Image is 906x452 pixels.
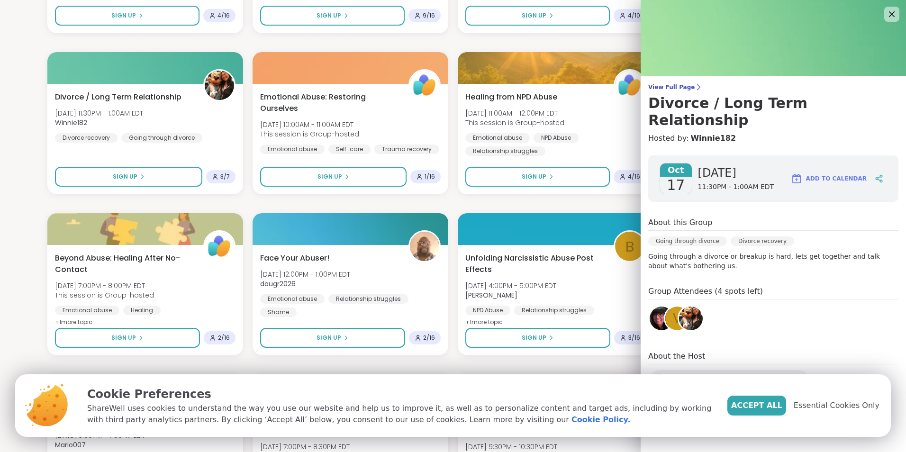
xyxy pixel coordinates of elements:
img: Carmen899 [650,307,673,330]
h4: About this Group [648,217,712,228]
span: 3 / 16 [628,334,640,342]
span: Essential Cookies Only [794,400,879,411]
div: Going through divorce [648,236,727,246]
a: Winnie182 [690,133,736,144]
span: This session is Group-hosted [260,129,359,139]
span: 17 [667,177,685,194]
h4: Group Attendees (4 spots left) [648,286,898,299]
div: Trauma recovery [374,145,439,154]
p: Cookie Preferences [87,386,712,403]
span: [DATE] 4:00PM - 5:00PM EDT [465,281,556,290]
span: Divorce / Long Term Relationship [55,91,181,103]
button: Sign Up [260,167,407,187]
span: This session is Group-hosted [465,118,564,127]
span: Sign Up [317,334,341,342]
a: v [664,305,690,332]
span: [DATE] 11:30PM - 1:00AM EDT [55,108,143,118]
span: Sign Up [317,172,342,181]
span: 9 / 16 [423,12,435,19]
div: Emotional abuse [260,145,325,154]
span: Oct [660,163,692,177]
span: [DATE] 9:30PM - 10:30PM EDT [465,442,557,452]
div: Relationship struggles [514,306,594,315]
span: This session is Group-hosted [55,290,154,300]
span: Healing from NPD Abuse [465,91,557,103]
div: Going through divorce [121,133,202,143]
img: ShareWell Logomark [791,173,802,184]
span: Face Your Abuser! [260,253,329,264]
img: dougr2026 [410,232,439,261]
span: 2 / 16 [218,334,230,342]
span: [DATE] [698,165,774,181]
span: 4 / 16 [217,12,230,19]
span: 11:30PM - 1:00AM EDT [698,182,774,192]
span: [DATE] 11:00AM - 12:00PM EDT [465,108,564,118]
span: Accept All [731,400,782,411]
h4: Hosted by: [648,133,898,144]
div: Relationship struggles [465,146,545,156]
div: Emotional abuse [260,294,325,304]
span: 4 / 16 [628,173,640,181]
div: Healing [123,306,161,315]
button: Sign Up [465,328,610,348]
span: 3 / 7 [220,173,230,181]
span: Beyond Abuse: Healing After No-Contact [55,253,193,275]
a: Winnie182Winnie182Star PeerStar PeerRocket HostRocket Host [648,370,810,393]
img: ShareWell [615,71,644,100]
a: Winnie182 [678,305,704,332]
img: Winnie182 [679,307,703,330]
button: Sign Up [55,6,199,26]
span: Sign Up [522,172,546,181]
a: Cookie Policy. [571,414,630,425]
button: Sign Up [465,167,610,187]
div: Shame [260,307,297,317]
a: Carmen899 [648,305,675,332]
button: Sign Up [260,328,405,348]
span: 2 / 16 [423,334,435,342]
div: Divorce recovery [731,236,794,246]
span: View Full Page [648,83,898,91]
span: 1 / 16 [425,173,435,181]
button: Add to Calendar [787,167,871,190]
span: [DATE] 7:00PM - 8:30PM EDT [260,442,359,452]
span: Sign Up [522,334,546,342]
h3: Divorce / Long Term Relationship [648,95,898,129]
span: [DATE] 10:00AM - 11:00AM EDT [260,120,359,129]
span: Sign Up [522,11,546,20]
h4: About the Host [648,351,898,364]
span: Unfolding Narcissistic Abuse Post Effects [465,253,603,275]
div: Emotional abuse [55,306,119,315]
span: v [673,309,681,328]
b: Winnie182 [55,118,87,127]
b: dougr2026 [260,279,296,289]
span: Emotional Abuse: Restoring Ourselves [260,91,398,114]
img: ShareWell [410,71,439,100]
span: Sign Up [111,334,136,342]
span: 4 / 10 [628,12,640,19]
div: NPD Abuse [534,133,579,143]
p: Going through a divorce or breakup is hard, lets get together and talk about what's bothering us. [648,252,898,271]
button: Sign Up [55,328,200,348]
div: NPD Abuse [465,306,510,315]
span: Sign Up [113,172,137,181]
div: Divorce recovery [55,133,118,143]
span: Add to Calendar [806,174,867,183]
button: Sign Up [55,167,202,187]
span: Sign Up [111,11,136,20]
b: [PERSON_NAME] [465,290,517,300]
div: Relationship struggles [328,294,408,304]
img: ShareWell [205,232,234,261]
button: Accept All [727,396,786,416]
a: View Full PageDivorce / Long Term Relationship [648,83,898,129]
span: [DATE] 12:00PM - 1:00PM EDT [260,270,350,279]
img: Winnie182 [205,71,234,100]
img: Winnie182 [652,374,667,389]
span: b [625,235,634,258]
span: [DATE] 7:00PM - 8:00PM EDT [55,281,154,290]
div: Emotional abuse [465,133,530,143]
div: Self-care [328,145,371,154]
b: Mario007 [55,440,86,450]
button: Sign Up [260,6,405,26]
span: Sign Up [317,11,341,20]
p: ShareWell uses cookies to understand the way you use our website and help us to improve it, as we... [87,403,712,425]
